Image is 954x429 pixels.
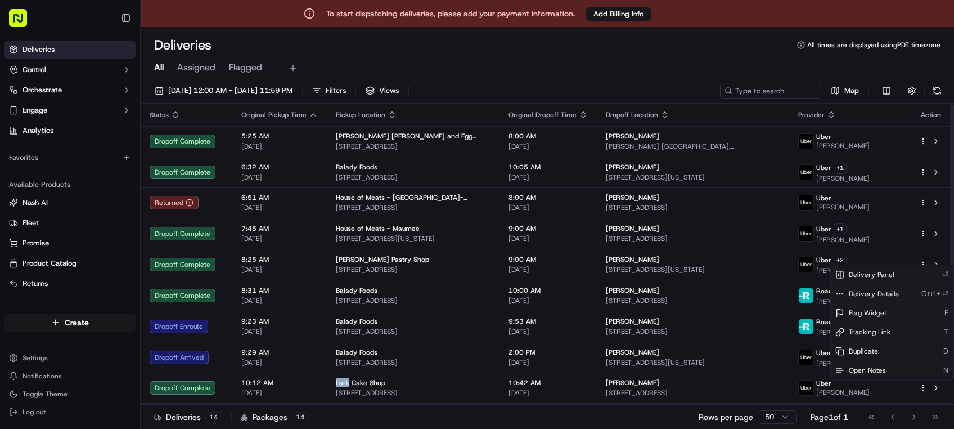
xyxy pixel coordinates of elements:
span: Delivery Details [849,289,899,298]
span: N [943,365,949,376]
span: Open Notes [849,366,886,375]
span: Duplicate [849,347,878,356]
span: Flag Widget [849,309,886,318]
span: Ctrl+⏎ [921,289,949,299]
span: D [943,346,949,356]
span: Delivery Panel [849,270,894,279]
span: ⏎ [942,270,949,280]
span: T [944,327,949,337]
span: Tracking Link [849,328,890,337]
span: F [944,308,949,318]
